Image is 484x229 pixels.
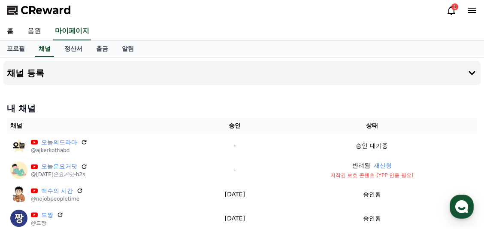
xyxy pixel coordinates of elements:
span: 설정 [133,171,143,177]
p: - [206,141,263,150]
a: 알림 [115,41,141,57]
p: 승인됨 [363,214,381,223]
a: 메시지를 입력하세요. [12,118,155,138]
p: @드짱 [31,220,64,226]
img: 드짱 [10,210,27,227]
span: CReward [21,3,71,17]
img: 오늘은요거닷 [10,162,27,179]
a: 백수의 시간 [41,186,73,195]
span: 홈 [27,171,32,177]
p: 저작권 보호 콘텐츠 (YPP 인증 필요) [270,172,474,179]
button: 재신청 [374,161,392,170]
div: Creward [35,91,63,99]
p: @[DATE]은요거닷-b2s [31,171,88,178]
h4: 내 채널 [7,102,477,114]
button: 채널 등록 [3,61,481,85]
img: 오늘의드라마 [10,137,27,154]
th: 채널 [7,118,203,134]
a: CReward [7,3,71,17]
a: 1 [446,5,457,15]
p: 승인됨 [363,190,381,199]
a: 정산서 [57,41,89,57]
a: 설정 [111,158,165,179]
div: 1 [451,3,458,10]
a: 드짱 [41,211,53,220]
a: 대화 [57,158,111,179]
a: 오늘은요거닷 [41,162,77,171]
p: @ajkerkothabd [31,147,88,154]
p: - [206,165,263,174]
a: 출금 [89,41,115,57]
a: 오늘의드라마 [41,138,77,147]
p: @nojobpeopletime [31,195,83,202]
div: 혹시 채널 승인 검토 받을 수 있을까요?? [35,99,151,107]
img: 백수의 시간 [10,186,27,203]
a: 홈 [3,158,57,179]
h4: 채널 등록 [7,68,44,78]
a: 음원 [21,22,48,40]
span: 운영시간 보기 [112,69,148,77]
button: 운영시간 보기 [109,68,157,78]
span: 메시지를 입력하세요. [18,124,79,132]
span: 대화 [79,171,89,178]
div: 31분 전 [67,92,86,98]
p: 반려됨 [352,161,370,170]
p: [DATE] [206,190,263,199]
p: [DATE] [206,214,263,223]
a: Creward31분 전 혹시 채널 승인 검토 받을 수 있을까요?? [10,88,157,113]
th: 승인 [203,118,266,134]
th: 상태 [266,118,477,134]
a: 채널 [35,41,54,57]
p: 승인 대기중 [356,141,387,150]
h1: CReward [10,64,60,78]
span: 몇 분 내 답변 받으실 수 있어요 [53,142,125,149]
a: 마이페이지 [53,22,91,40]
